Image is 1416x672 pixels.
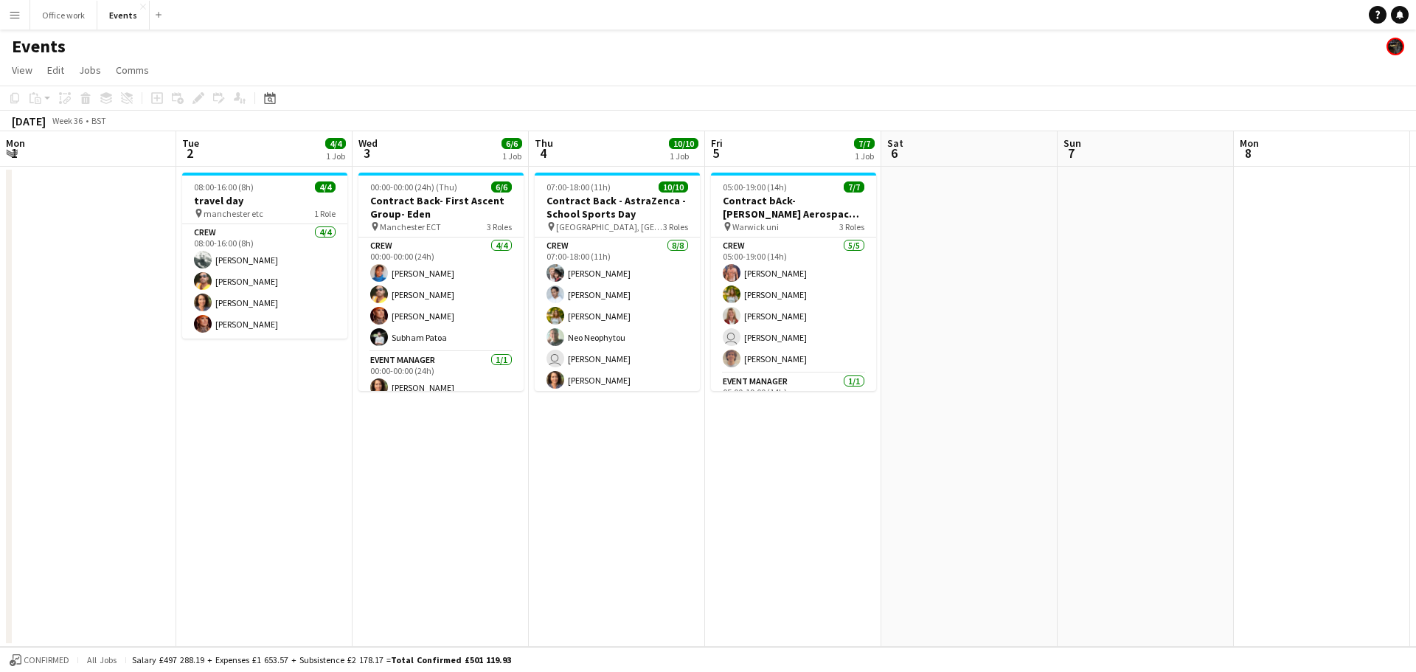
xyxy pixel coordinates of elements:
div: 1 Job [855,150,874,162]
span: 5 [709,145,723,162]
span: Thu [535,136,553,150]
app-job-card: 08:00-16:00 (8h)4/4travel day manchester etc1 RoleCrew4/408:00-16:00 (8h)[PERSON_NAME][PERSON_NAM... [182,173,347,339]
div: 1 Job [502,150,521,162]
app-card-role: Event Manager1/100:00-00:00 (24h)[PERSON_NAME] [358,352,524,402]
a: Comms [110,60,155,80]
app-card-role: Event Manager1/105:00-19:00 (14h) [711,373,876,423]
a: Edit [41,60,70,80]
span: Total Confirmed £501 119.93 [391,654,511,665]
span: Manchester ECT [380,221,441,232]
span: 3 Roles [663,221,688,232]
span: 10/10 [669,138,698,149]
app-card-role: Crew5/505:00-19:00 (14h)[PERSON_NAME][PERSON_NAME][PERSON_NAME] [PERSON_NAME][PERSON_NAME] [711,238,876,373]
span: 1 Role [314,208,336,219]
h1: Events [12,35,66,58]
span: All jobs [84,654,119,665]
span: Sun [1063,136,1081,150]
h3: Contract Back - AstraZenca - School Sports Day [535,194,700,221]
span: 6/6 [491,181,512,193]
span: Edit [47,63,64,77]
span: 7 [1061,145,1081,162]
span: 07:00-18:00 (11h) [546,181,611,193]
span: 08:00-16:00 (8h) [194,181,254,193]
span: Confirmed [24,655,69,665]
span: 7/7 [844,181,864,193]
app-job-card: 00:00-00:00 (24h) (Thu)6/6Contract Back- First Ascent Group- Eden Manchester ECT3 RolesCrew4/400:... [358,173,524,391]
app-card-role: Crew4/400:00-00:00 (24h)[PERSON_NAME][PERSON_NAME][PERSON_NAME]Subham Patoa [358,238,524,352]
app-card-role: Crew4/408:00-16:00 (8h)[PERSON_NAME][PERSON_NAME][PERSON_NAME][PERSON_NAME] [182,224,347,339]
span: 3 [356,145,378,162]
span: 4/4 [325,138,346,149]
app-user-avatar: Blue Hat [1386,38,1404,55]
span: View [12,63,32,77]
div: BST [91,115,106,126]
span: 7/7 [854,138,875,149]
span: Comms [116,63,149,77]
span: 6/6 [502,138,522,149]
app-job-card: 07:00-18:00 (11h)10/10Contract Back - AstraZenca - School Sports Day [GEOGRAPHIC_DATA], [GEOGRAPH... [535,173,700,391]
span: Mon [6,136,25,150]
button: Office work [30,1,97,30]
span: 6 [885,145,903,162]
div: [DATE] [12,114,46,128]
span: Fri [711,136,723,150]
h3: Contract Back- First Ascent Group- Eden [358,194,524,221]
span: 05:00-19:00 (14h) [723,181,787,193]
span: Week 36 [49,115,86,126]
span: Sat [887,136,903,150]
span: Jobs [79,63,101,77]
h3: travel day [182,194,347,207]
button: Confirmed [7,652,72,668]
a: Jobs [73,60,107,80]
span: 10/10 [659,181,688,193]
span: manchester etc [204,208,263,219]
div: Salary £497 288.19 + Expenses £1 653.57 + Subsistence £2 178.17 = [132,654,511,665]
span: 4 [532,145,553,162]
span: 00:00-00:00 (24h) (Thu) [370,181,457,193]
app-job-card: 05:00-19:00 (14h)7/7Contract bAck-[PERSON_NAME] Aerospace- Diamond dome Warwick uni3 RolesCrew5/5... [711,173,876,391]
span: [GEOGRAPHIC_DATA], [GEOGRAPHIC_DATA], [GEOGRAPHIC_DATA], [GEOGRAPHIC_DATA] [556,221,663,232]
span: Wed [358,136,378,150]
span: 1 [4,145,25,162]
span: Warwick uni [732,221,779,232]
span: Mon [1240,136,1259,150]
a: View [6,60,38,80]
span: Tue [182,136,199,150]
span: 3 Roles [839,221,864,232]
button: Events [97,1,150,30]
span: 8 [1238,145,1259,162]
span: 3 Roles [487,221,512,232]
div: 1 Job [670,150,698,162]
div: 1 Job [326,150,345,162]
h3: Contract bAck-[PERSON_NAME] Aerospace- Diamond dome [711,194,876,221]
span: 2 [180,145,199,162]
app-card-role: Crew8/807:00-18:00 (11h)[PERSON_NAME][PERSON_NAME][PERSON_NAME]Neo Neophytou [PERSON_NAME][PERSON... [535,238,700,437]
span: 4/4 [315,181,336,193]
